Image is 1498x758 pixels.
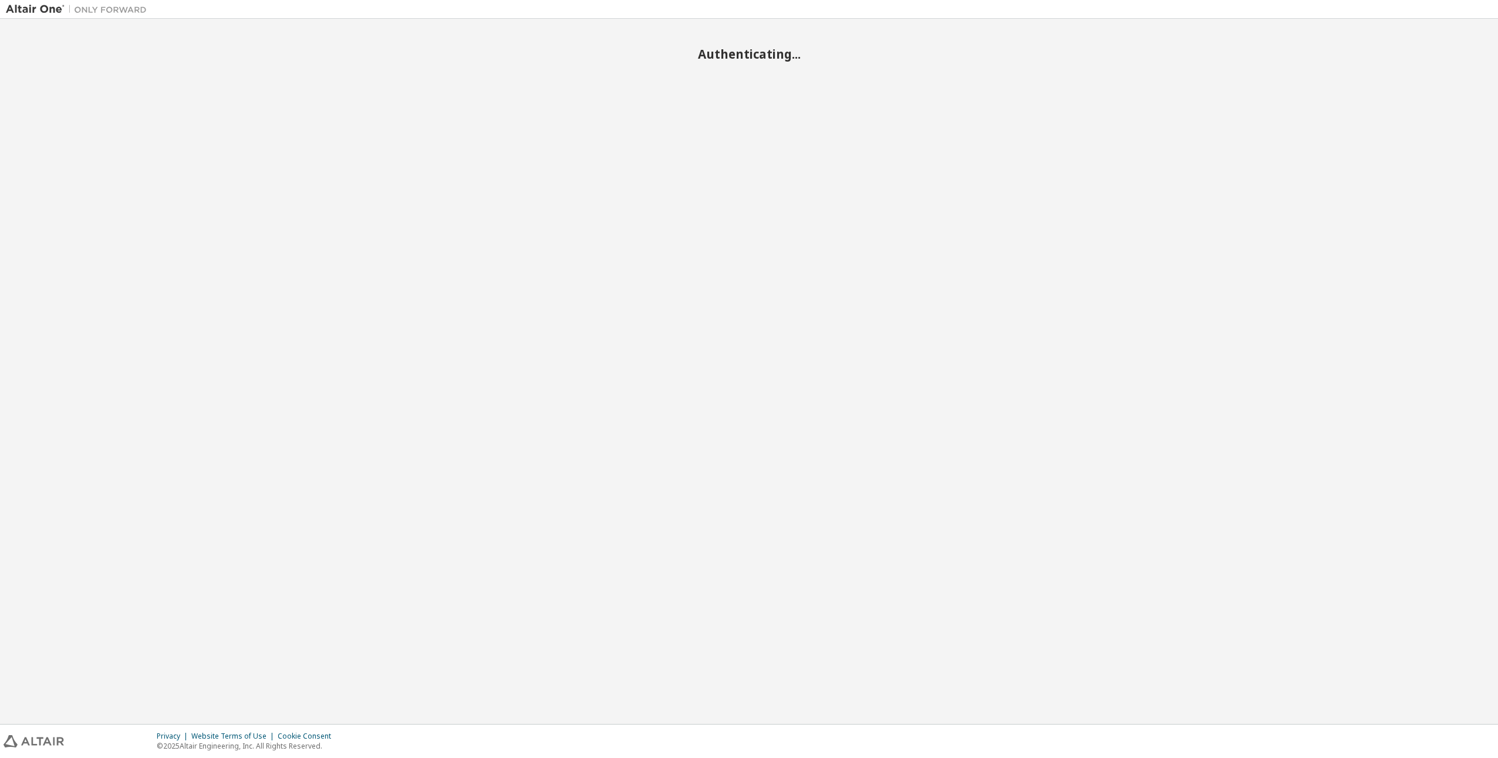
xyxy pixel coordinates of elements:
img: Altair One [6,4,153,15]
h2: Authenticating... [6,46,1492,62]
img: altair_logo.svg [4,735,64,747]
div: Website Terms of Use [191,732,278,741]
div: Privacy [157,732,191,741]
p: © 2025 Altair Engineering, Inc. All Rights Reserved. [157,741,338,751]
div: Cookie Consent [278,732,338,741]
